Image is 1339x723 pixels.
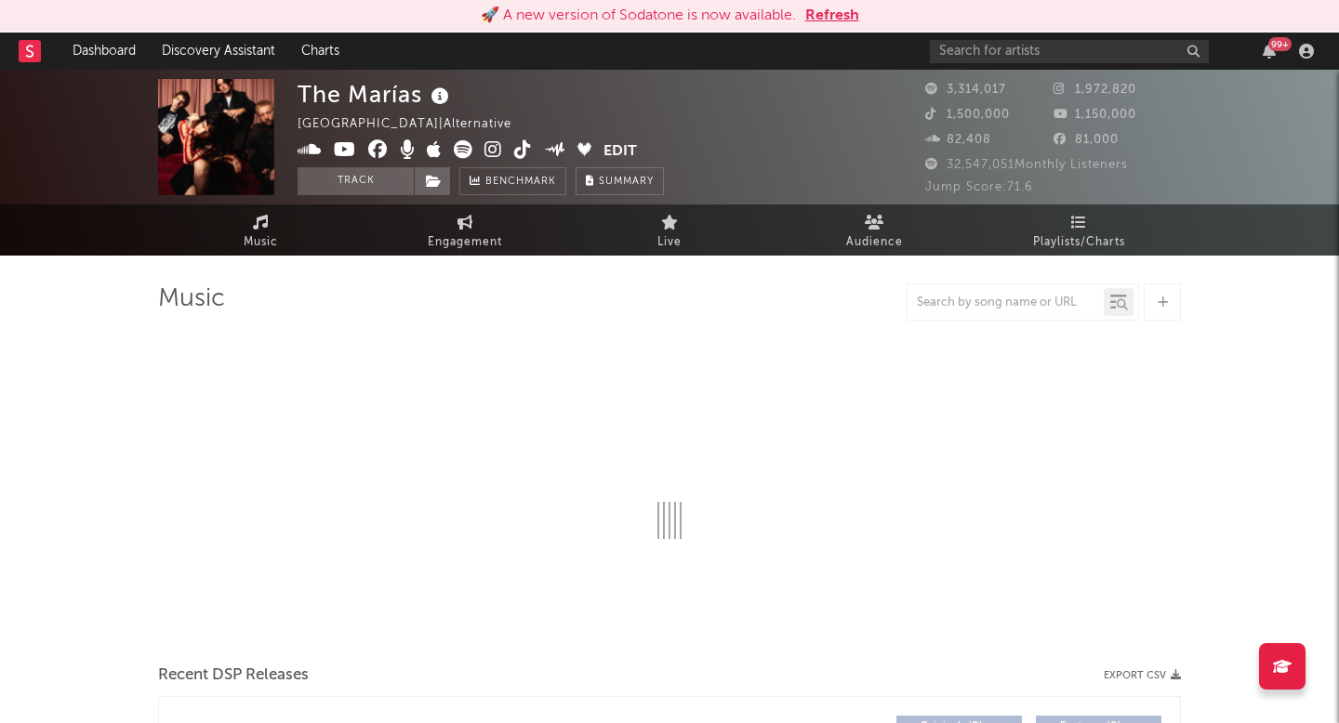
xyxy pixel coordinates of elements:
span: 3,314,017 [925,84,1006,96]
span: Recent DSP Releases [158,664,309,687]
a: Playlists/Charts [976,204,1181,256]
span: 1,150,000 [1054,109,1136,121]
span: Music [244,231,278,254]
a: Music [158,204,363,256]
div: 99 + [1268,37,1292,51]
div: The Marías [298,79,454,110]
a: Live [567,204,772,256]
span: Audience [846,231,903,254]
span: Engagement [428,231,502,254]
input: Search by song name or URL [908,296,1104,310]
span: Benchmark [485,171,556,193]
span: 32,547,051 Monthly Listeners [925,159,1128,171]
button: Summary [576,167,664,195]
span: 81,000 [1054,134,1119,146]
a: Charts [288,33,352,70]
button: Refresh [805,5,859,27]
button: Export CSV [1104,670,1181,681]
span: Playlists/Charts [1033,231,1125,254]
a: Engagement [363,204,567,256]
a: Audience [772,204,976,256]
span: Live [657,231,682,254]
span: 1,972,820 [1054,84,1136,96]
span: 82,408 [925,134,991,146]
a: Dashboard [60,33,149,70]
button: 99+ [1263,44,1276,59]
span: Summary [599,177,654,187]
input: Search for artists [930,40,1209,63]
button: Edit [603,140,637,164]
div: [GEOGRAPHIC_DATA] | Alternative [298,113,533,136]
button: Track [298,167,414,195]
a: Discovery Assistant [149,33,288,70]
span: 1,500,000 [925,109,1010,121]
a: Benchmark [459,167,566,195]
div: 🚀 A new version of Sodatone is now available. [481,5,796,27]
span: Jump Score: 71.6 [925,181,1033,193]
